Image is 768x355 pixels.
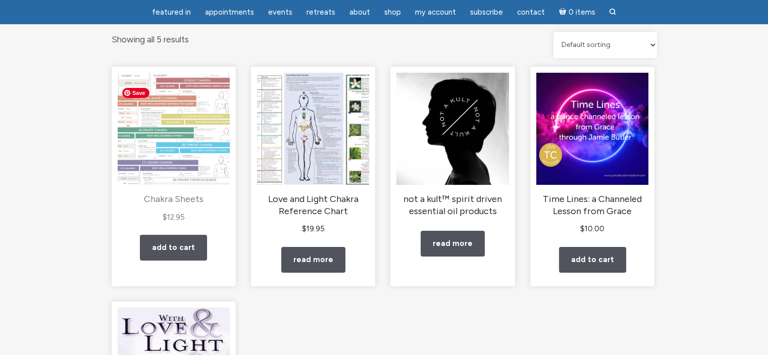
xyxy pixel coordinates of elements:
[163,213,167,222] span: $
[384,8,401,17] span: Shop
[396,73,508,217] a: not a kult™ spirit driven essential oil products
[536,193,648,217] h2: Time Lines: a Channeled Lesson from Grace
[281,247,345,273] a: Read more about “Love and Light Chakra Reference Chart”
[140,235,207,261] a: Add to cart: “Chakra Sheets”
[152,8,191,17] span: featured in
[415,8,456,17] span: My Account
[517,8,545,17] span: Contact
[409,3,462,22] a: My Account
[553,2,601,22] a: Cart0 items
[122,88,149,98] span: Save
[302,224,306,233] span: $
[580,224,585,233] span: $
[118,73,230,224] a: Chakra Sheets $12.95
[302,224,325,233] bdi: 19.95
[559,8,569,17] i: Cart
[580,224,604,233] bdi: 10.00
[118,73,230,185] img: Chakra Sheets
[257,193,369,217] h2: Love and Light Chakra Reference Chart
[511,3,551,22] a: Contact
[464,3,509,22] a: Subscribe
[262,3,298,22] a: Events
[553,32,657,58] select: Shop order
[536,73,648,185] img: Time Lines: a Channeled Lesson from Grace
[536,73,648,235] a: Time Lines: a Channeled Lesson from Grace $10.00
[146,3,197,22] a: featured in
[306,8,335,17] span: Retreats
[163,213,185,222] bdi: 12.95
[470,8,503,17] span: Subscribe
[118,193,230,206] h2: Chakra Sheets
[205,8,254,17] span: Appointments
[257,73,369,235] a: Love and Light Chakra Reference Chart $19.95
[300,3,341,22] a: Retreats
[199,3,260,22] a: Appointments
[349,8,370,17] span: About
[396,193,508,217] h2: not a kult™ spirit driven essential oil products
[559,247,626,273] a: Add to cart: “Time Lines: a Channeled Lesson from Grace”
[268,8,292,17] span: Events
[343,3,376,22] a: About
[257,73,369,185] img: Love and Light Chakra Reference Chart
[378,3,407,22] a: Shop
[396,73,508,185] img: not a kult™ spirit driven essential oil products
[568,9,595,16] span: 0 items
[112,32,189,47] p: Showing all 5 results
[421,231,485,257] a: Read more about “not a kult™ spirit driven essential oil products”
